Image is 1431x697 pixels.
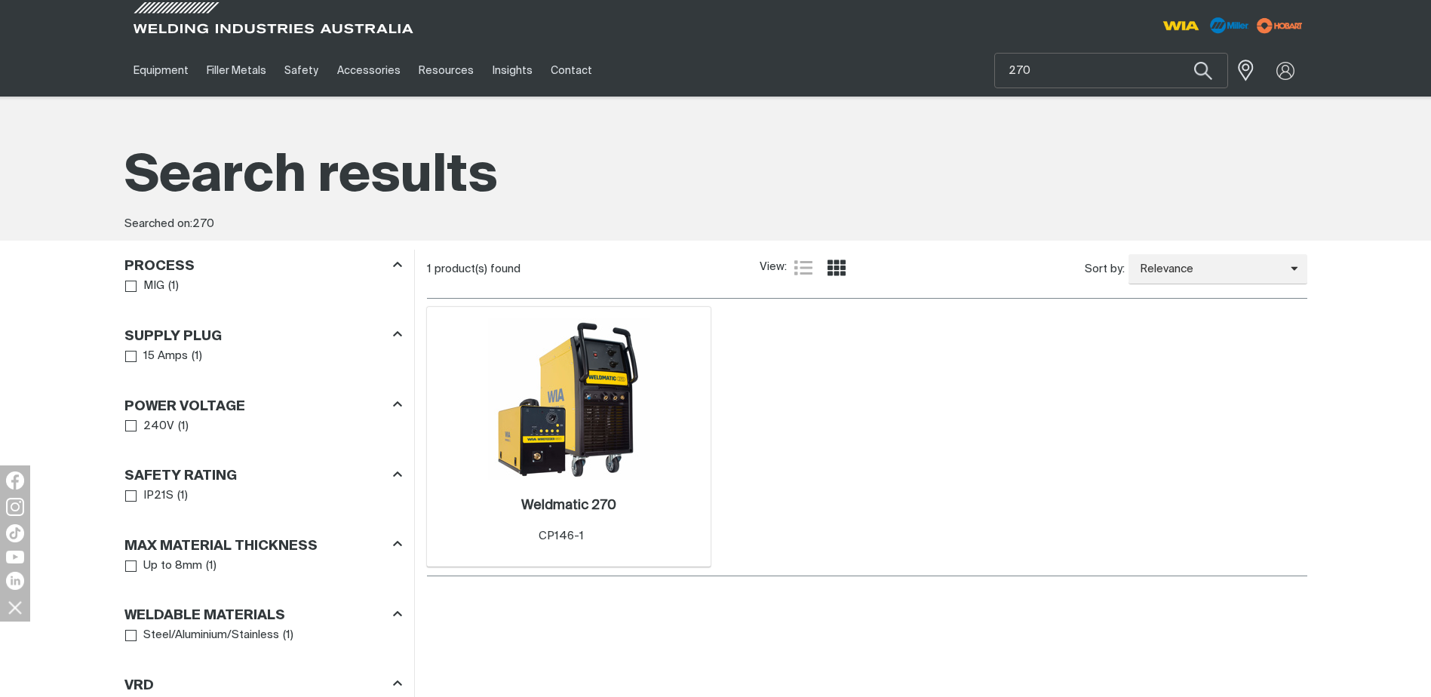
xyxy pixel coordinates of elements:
[328,45,410,97] a: Accessories
[125,276,401,296] ul: Process
[143,278,164,295] span: MIG
[435,263,521,275] span: product(s) found
[143,557,202,575] span: Up to 8mm
[124,143,1307,210] h1: Search results
[124,677,154,695] h3: VRD
[124,465,402,486] div: Safety Rating
[1129,261,1291,278] span: Relevance
[521,497,616,514] a: Weldmatic 270
[125,416,175,437] a: 240V
[539,530,584,542] span: CP146-1
[283,627,293,644] span: ( 1 )
[124,216,1307,233] div: Searched on:
[6,471,24,490] img: Facebook
[178,418,189,435] span: ( 1 )
[6,498,24,516] img: Instagram
[483,45,541,97] a: Insights
[125,556,401,576] ul: Max Material Thickness
[192,218,214,229] span: 270
[124,258,195,275] h3: Process
[427,262,760,277] div: 1
[124,607,285,625] h3: Weldable Materials
[995,54,1227,88] input: Product name or item number...
[124,535,402,555] div: Max Material Thickness
[275,45,327,97] a: Safety
[143,348,188,365] span: 15 Amps
[124,395,402,416] div: Power Voltage
[124,45,1012,97] nav: Main
[177,487,188,505] span: ( 1 )
[542,45,601,97] a: Contact
[2,594,28,620] img: hide socials
[124,468,237,485] h3: Safety Rating
[192,348,202,365] span: ( 1 )
[760,259,787,276] span: View:
[124,538,318,555] h3: Max Material Thickness
[124,674,402,695] div: VRD
[125,556,203,576] a: Up to 8mm
[488,318,649,480] img: Weldmatic 270
[124,45,198,97] a: Equipment
[124,398,245,416] h3: Power Voltage
[124,325,402,345] div: Supply Plug
[143,627,279,644] span: Steel/Aluminium/Stainless
[410,45,483,97] a: Resources
[198,45,275,97] a: Filler Metals
[125,276,165,296] a: MIG
[143,487,174,505] span: IP21S
[125,486,401,506] ul: Safety Rating
[794,259,812,277] a: List view
[124,328,222,345] h3: Supply Plug
[124,605,402,625] div: Weldable Materials
[427,250,1307,288] section: Product list controls
[125,486,174,506] a: IP21S
[6,524,24,542] img: TikTok
[125,346,189,367] a: 15 Amps
[1178,53,1229,88] button: Search products
[125,416,401,437] ul: Power Voltage
[124,256,402,276] div: Process
[206,557,216,575] span: ( 1 )
[6,572,24,590] img: LinkedIn
[1252,14,1307,37] img: miller
[521,499,616,512] h2: Weldmatic 270
[143,418,174,435] span: 240V
[125,625,280,646] a: Steel/Aluminium/Stainless
[125,625,401,646] ul: Weldable Materials
[168,278,179,295] span: ( 1 )
[125,346,401,367] ul: Supply Plug
[1085,261,1125,278] span: Sort by:
[6,551,24,563] img: YouTube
